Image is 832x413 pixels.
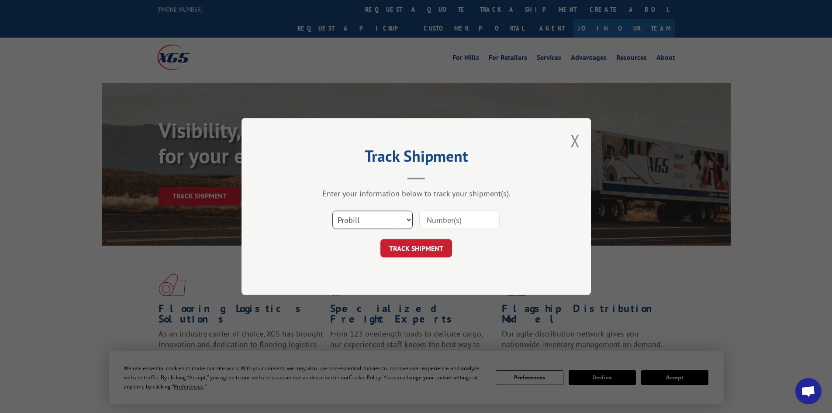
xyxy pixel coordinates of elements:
div: Enter your information below to track your shipment(s). [285,188,547,198]
button: Close modal [570,129,580,152]
h2: Track Shipment [285,150,547,167]
input: Number(s) [419,211,500,229]
div: Open chat [795,378,822,404]
button: TRACK SHIPMENT [380,239,452,257]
